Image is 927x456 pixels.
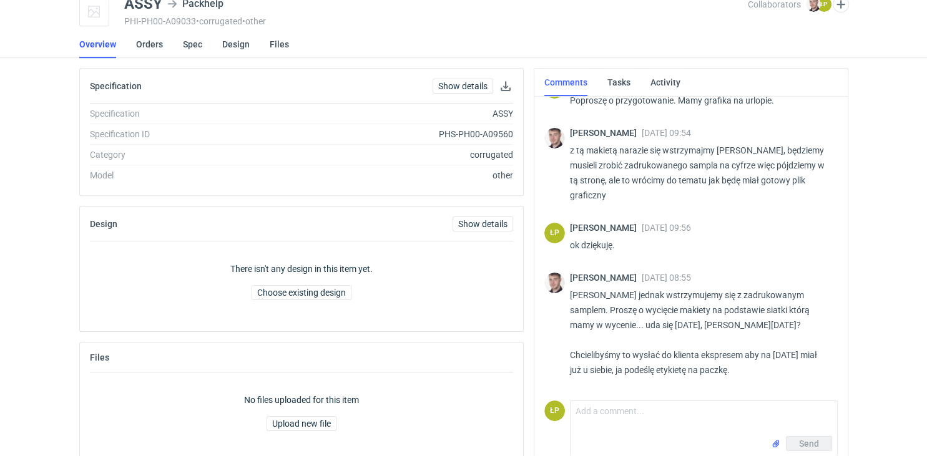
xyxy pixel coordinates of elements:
span: Upload new file [272,419,331,428]
div: Łukasz Postawa [544,400,565,421]
p: z tą makietą narazie się wstrzymajmy [PERSON_NAME], będziemy musieli zrobić zadrukowanego sampla ... [570,143,828,203]
a: Spec [183,31,202,58]
div: Specification ID [90,128,259,140]
button: Upload new file [267,416,336,431]
h2: Design [90,219,117,229]
a: Files [270,31,289,58]
div: Model [90,169,259,182]
p: Poproszę o przygotowanie. Mamy grafika na urlopie. [570,93,828,108]
span: • corrugated [196,16,242,26]
img: Maciej Sikora [544,273,565,293]
div: corrugated [259,148,513,161]
span: [PERSON_NAME] [570,273,642,283]
div: Category [90,148,259,161]
span: [PERSON_NAME] [570,223,642,233]
button: Download specification [498,79,513,94]
span: [DATE] 09:54 [642,128,691,138]
figcaption: ŁP [544,223,565,243]
h2: Files [90,352,109,362]
div: Łukasz Postawa [544,223,565,243]
span: [DATE] 08:55 [642,273,691,283]
p: ok dziękuję. [570,238,828,253]
span: [PERSON_NAME] [570,128,642,138]
a: Orders [136,31,163,58]
button: Choose existing design [252,285,351,300]
span: Choose existing design [257,288,346,297]
figcaption: ŁP [544,400,565,421]
a: Comments [544,69,587,96]
div: ASSY [259,107,513,120]
a: Tasks [607,69,630,96]
a: Design [222,31,250,58]
img: Maciej Sikora [544,128,565,148]
p: [PERSON_NAME] jednak wstrzymujemy się z zadrukowanym samplem. Proszę o wycięcie makiety na podsta... [570,288,828,377]
button: Send [786,436,832,451]
a: Activity [650,69,680,96]
a: Show details [453,216,513,231]
a: Show details [433,79,493,94]
p: There isn't any design in this item yet. [230,263,373,275]
span: • other [242,16,266,26]
div: other [259,169,513,182]
div: Specification [90,107,259,120]
a: Overview [79,31,116,58]
span: Send [799,439,819,448]
p: No files uploaded for this item [244,394,359,406]
div: PHS-PH00-A09560 [259,128,513,140]
h2: Specification [90,81,142,91]
div: PHI-PH00-A09033 [124,16,748,26]
span: [DATE] 09:56 [642,223,691,233]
